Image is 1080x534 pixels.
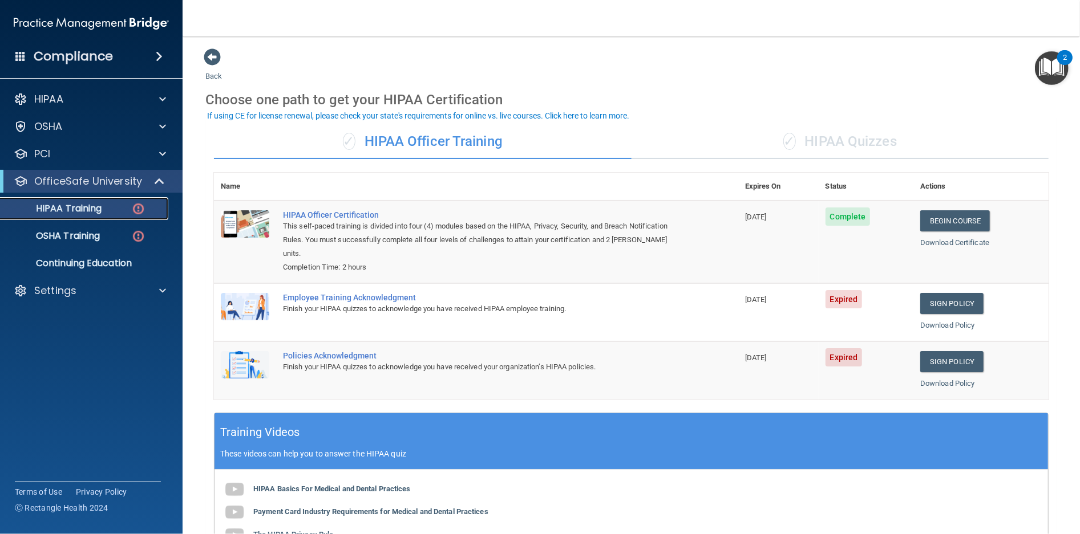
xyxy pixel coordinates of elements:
h5: Training Videos [220,422,300,442]
span: Ⓒ Rectangle Health 2024 [15,502,108,513]
a: HIPAA [14,92,166,106]
a: Privacy Policy [76,486,127,498]
th: Expires On [738,173,819,201]
span: [DATE] [745,213,767,221]
th: Actions [913,173,1049,201]
div: This self-paced training is divided into four (4) modules based on the HIPAA, Privacy, Security, ... [283,219,681,260]
div: HIPAA Officer Training [214,125,632,159]
p: OSHA Training [7,230,100,242]
img: danger-circle.6113f641.png [131,202,145,216]
p: HIPAA [34,92,63,106]
span: [DATE] [745,295,767,304]
a: Sign Policy [920,351,984,372]
span: Expired [826,290,863,308]
a: HIPAA Officer Certification [283,210,681,219]
p: HIPAA Training [7,203,102,214]
span: ✓ [343,133,355,150]
iframe: Drift Widget Chat Controller [884,454,1066,499]
div: Finish your HIPAA quizzes to acknowledge you have received your organization’s HIPAA policies. [283,360,681,374]
th: Name [214,173,276,201]
a: Settings [14,284,166,297]
b: HIPAA Basics For Medical and Dental Practices [253,484,411,493]
th: Status [819,173,914,201]
img: gray_youtube_icon.38fcd6cc.png [223,501,246,524]
p: OfficeSafe University [34,174,142,188]
button: If using CE for license renewal, please check your state's requirements for online vs. live cours... [205,110,631,121]
div: Employee Training Acknowledgment [283,293,681,302]
div: 2 [1063,58,1067,72]
a: Download Certificate [920,238,989,247]
div: HIPAA Quizzes [632,125,1049,159]
a: Download Policy [920,379,975,388]
p: These videos can help you to answer the HIPAA quiz [220,449,1042,458]
div: Policies Acknowledgment [283,351,681,360]
b: Payment Card Industry Requirements for Medical and Dental Practices [253,507,488,516]
a: Download Policy [920,321,975,329]
a: Back [205,58,222,80]
span: Expired [826,348,863,366]
a: OSHA [14,120,166,133]
img: PMB logo [14,12,169,35]
a: Sign Policy [920,293,984,314]
a: PCI [14,147,166,161]
p: PCI [34,147,50,161]
img: gray_youtube_icon.38fcd6cc.png [223,478,246,501]
a: Begin Course [920,210,990,231]
button: Open Resource Center, 2 new notifications [1035,51,1069,85]
div: Finish your HIPAA quizzes to acknowledge you have received HIPAA employee training. [283,302,681,316]
img: danger-circle.6113f641.png [131,229,145,243]
div: Completion Time: 2 hours [283,260,681,274]
div: Choose one path to get your HIPAA Certification [205,83,1057,116]
p: OSHA [34,120,63,133]
span: Complete [826,207,871,226]
span: [DATE] [745,353,767,362]
p: Settings [34,284,76,297]
a: OfficeSafe University [14,174,165,188]
span: ✓ [783,133,796,150]
h4: Compliance [34,48,113,64]
p: Continuing Education [7,258,163,269]
a: Terms of Use [15,486,62,498]
div: If using CE for license renewal, please check your state's requirements for online vs. live cours... [207,112,629,120]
